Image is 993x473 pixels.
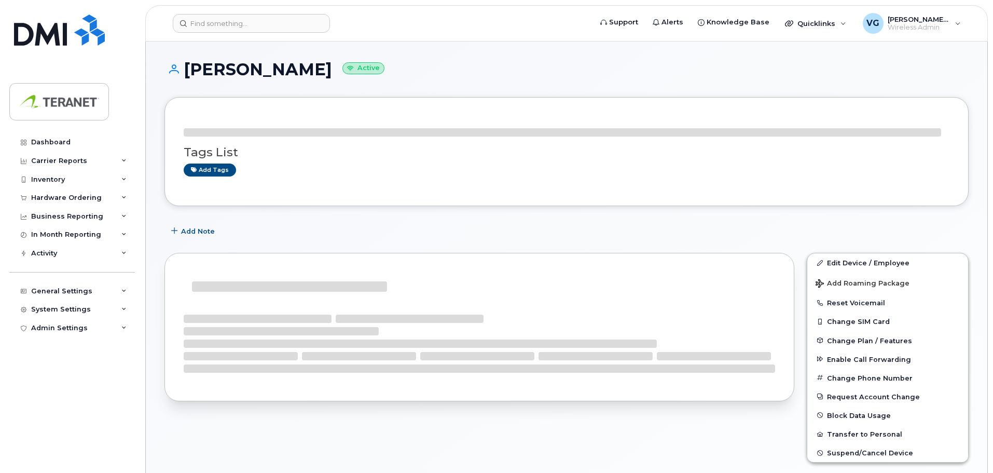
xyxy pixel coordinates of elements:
[827,336,912,344] span: Change Plan / Features
[184,164,236,177] a: Add tags
[184,146,949,159] h3: Tags List
[807,272,968,293] button: Add Roaming Package
[807,406,968,425] button: Block Data Usage
[807,443,968,462] button: Suspend/Cancel Device
[807,253,968,272] a: Edit Device / Employee
[807,312,968,331] button: Change SIM Card
[807,387,968,406] button: Request Account Change
[807,331,968,350] button: Change Plan / Features
[181,226,215,236] span: Add Note
[807,369,968,387] button: Change Phone Number
[807,293,968,312] button: Reset Voicemail
[827,355,911,363] span: Enable Call Forwarding
[164,222,224,240] button: Add Note
[816,279,909,289] span: Add Roaming Package
[827,449,913,457] span: Suspend/Cancel Device
[807,350,968,369] button: Enable Call Forwarding
[342,62,384,74] small: Active
[807,425,968,443] button: Transfer to Personal
[164,60,969,78] h1: [PERSON_NAME]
